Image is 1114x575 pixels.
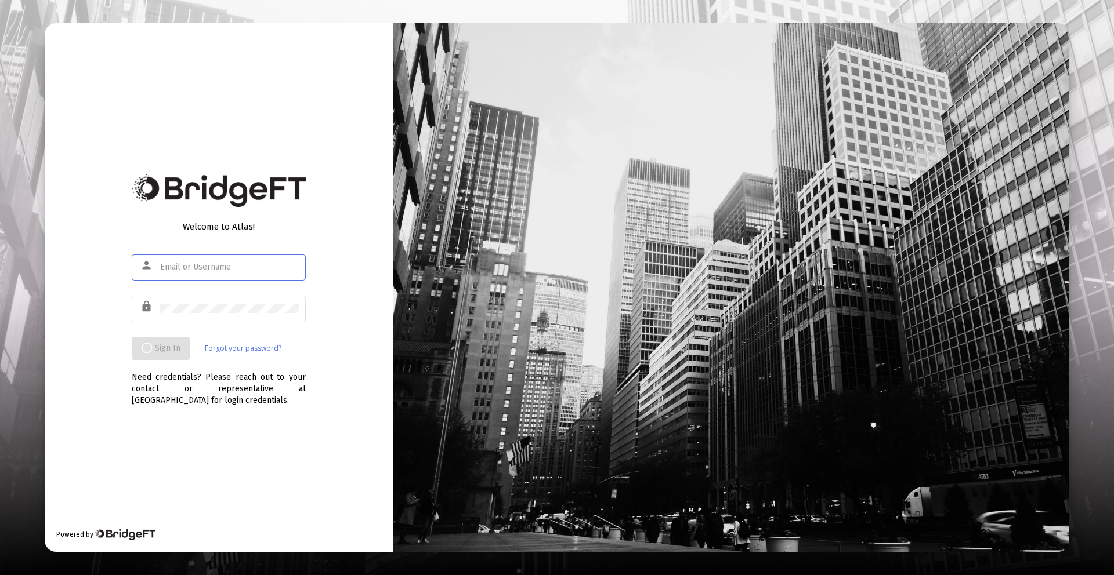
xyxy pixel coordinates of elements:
[56,529,155,540] div: Powered by
[140,300,154,314] mat-icon: lock
[132,337,190,360] button: Sign In
[132,174,306,207] img: Bridge Financial Technology Logo
[132,221,306,232] div: Welcome to Atlas!
[160,263,299,272] input: Email or Username
[95,529,155,540] img: Bridge Financial Technology Logo
[140,259,154,272] mat-icon: person
[205,343,281,354] a: Forgot your password?
[132,360,306,406] div: Need credentials? Please reach out to your contact or representative at [GEOGRAPHIC_DATA] for log...
[141,343,180,353] span: Sign In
